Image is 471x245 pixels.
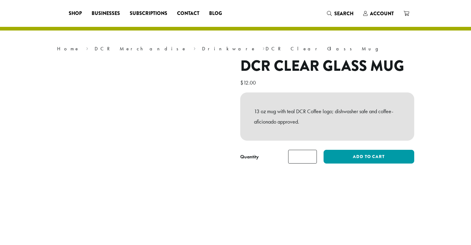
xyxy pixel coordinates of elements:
[240,79,243,86] span: $
[204,9,227,18] a: Blog
[240,153,259,160] div: Quantity
[334,10,353,17] span: Search
[57,45,80,52] a: Home
[263,43,265,52] span: ›
[64,9,87,18] a: Shop
[69,10,82,17] span: Shop
[240,57,414,75] h1: DCR Clear Glass Mug
[194,43,196,52] span: ›
[125,9,172,18] a: Subscriptions
[172,9,204,18] a: Contact
[87,9,125,18] a: Businesses
[202,45,256,52] a: Drinkware
[240,79,257,86] bdi: 12.00
[177,10,199,17] span: Contact
[92,10,120,17] span: Businesses
[322,9,358,19] a: Search
[209,10,222,17] span: Blog
[324,150,414,164] button: Add to cart
[95,45,187,52] a: DCR Merchandise
[358,9,399,19] a: Account
[254,106,400,127] p: 13 oz mug with teal DCR Coffee logo; dishwasher safe and coffee-aficionado approved.
[288,150,317,164] input: Product quantity
[86,43,88,52] span: ›
[57,45,414,52] nav: Breadcrumb
[370,10,394,17] span: Account
[130,10,167,17] span: Subscriptions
